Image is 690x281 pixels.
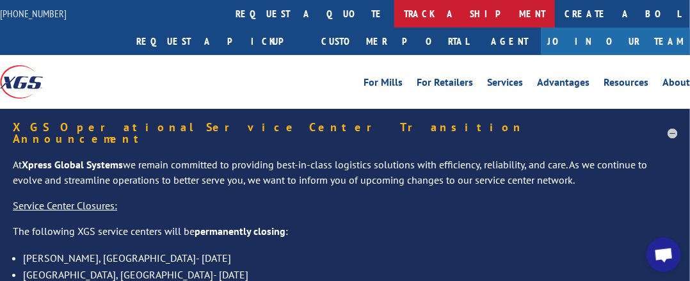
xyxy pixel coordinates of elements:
h5: XGS Operational Service Center Transition Announcement [13,122,677,145]
a: Agent [478,28,541,55]
a: Customer Portal [312,28,478,55]
a: Resources [604,77,648,92]
a: Open chat [646,237,681,272]
a: Request a pickup [127,28,312,55]
p: The following XGS service centers will be : [13,224,677,250]
a: About [662,77,690,92]
strong: permanently closing [195,225,285,237]
a: Services [487,77,523,92]
a: Advantages [537,77,590,92]
a: For Mills [364,77,403,92]
li: [PERSON_NAME], [GEOGRAPHIC_DATA]- [DATE] [23,250,677,266]
a: For Retailers [417,77,473,92]
u: Service Center Closures: [13,199,117,212]
p: At we remain committed to providing best-in-class logistics solutions with efficiency, reliabilit... [13,157,677,198]
a: Join Our Team [541,28,690,55]
strong: Xpress Global Systems [22,158,123,171]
